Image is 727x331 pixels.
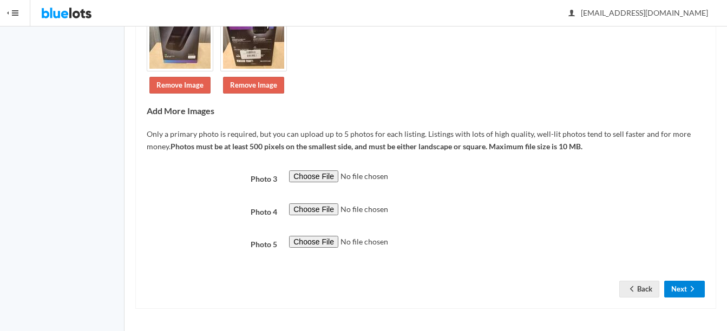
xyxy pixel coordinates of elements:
[141,203,283,219] label: Photo 4
[687,284,698,295] ion-icon: arrow forward
[141,236,283,251] label: Photo 5
[147,106,705,116] h4: Add More Images
[664,281,705,297] button: Nextarrow forward
[171,142,582,151] b: Photos must be at least 500 pixels on the smallest side, and must be either landscape or square. ...
[569,8,708,17] span: [EMAIL_ADDRESS][DOMAIN_NAME]
[626,284,637,295] ion-icon: arrow back
[141,170,283,186] label: Photo 3
[223,77,284,94] a: Remove Image
[147,128,705,153] p: Only a primary photo is required, but you can upload up to 5 photos for each listing. Listings wi...
[619,281,659,297] a: arrow backBack
[149,77,211,94] a: Remove Image
[566,9,577,19] ion-icon: person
